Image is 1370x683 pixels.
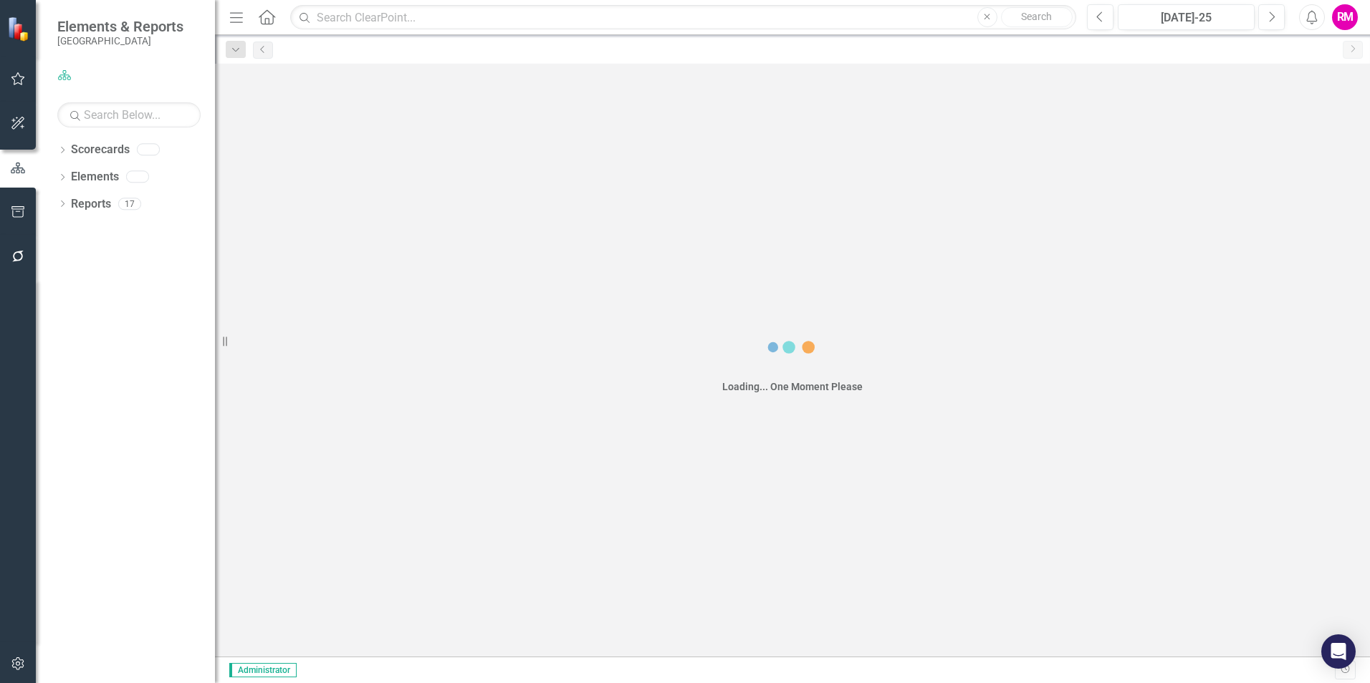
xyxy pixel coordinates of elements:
div: Loading... One Moment Please [722,379,863,394]
img: ClearPoint Strategy [7,16,32,42]
a: Scorecards [71,142,130,158]
div: Open Intercom Messenger [1321,634,1356,669]
div: [DATE]-25 [1123,9,1250,26]
a: Elements [71,169,119,185]
small: [GEOGRAPHIC_DATA] [57,35,183,47]
span: Administrator [229,663,297,677]
button: Search [1001,7,1073,27]
input: Search Below... [57,102,201,127]
div: 17 [118,198,141,210]
span: Search [1021,11,1052,22]
span: Elements & Reports [57,18,183,35]
button: RM [1332,4,1358,30]
input: Search ClearPoint... [290,5,1076,30]
button: [DATE]-25 [1118,4,1255,30]
a: Reports [71,196,111,213]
